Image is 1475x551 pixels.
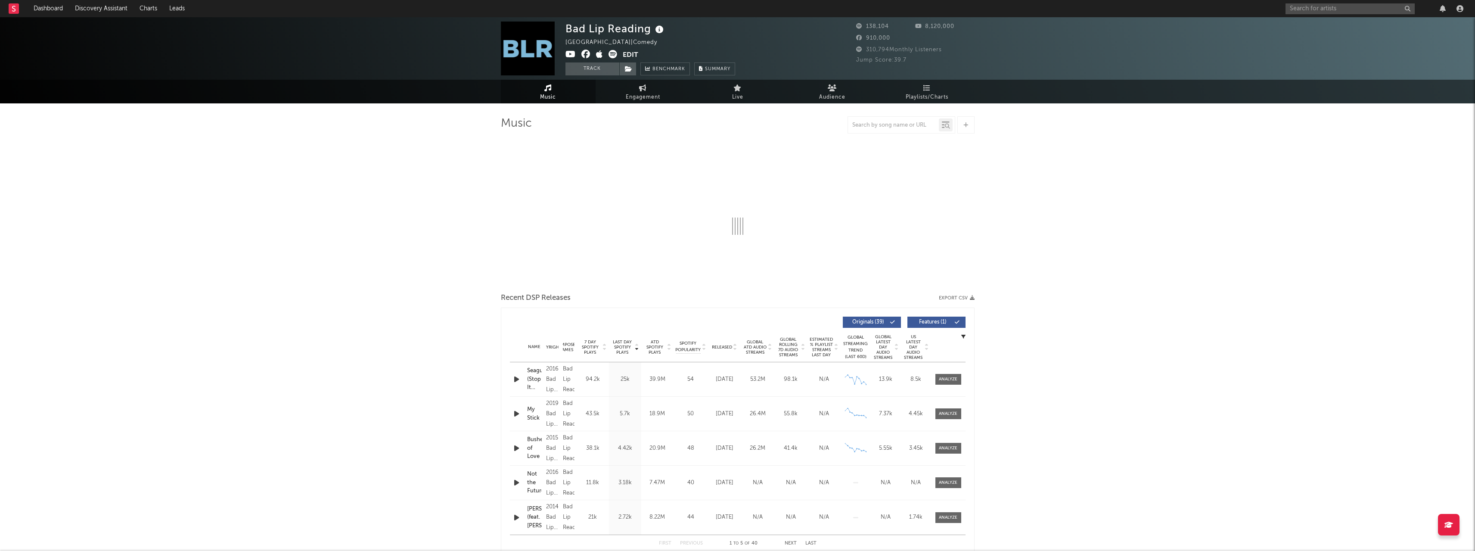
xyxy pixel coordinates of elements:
div: N/A [903,479,929,487]
div: 94.2k [579,375,607,384]
span: 7 Day Spotify Plays [579,339,602,355]
span: Global Latest Day Audio Streams [873,334,894,360]
div: 13.9k [873,375,899,384]
div: 55.8k [776,410,805,418]
span: Music [540,92,556,103]
div: 2.72k [611,513,639,522]
div: 25k [611,375,639,384]
div: N/A [810,513,838,522]
div: 11.8k [579,479,607,487]
span: Global Rolling 7D Audio Streams [776,337,800,358]
input: Search for artists [1286,3,1415,14]
a: [PERSON_NAME] (feat. [PERSON_NAME]) [527,505,542,530]
span: Benchmark [652,64,685,75]
div: 18.9M [643,410,671,418]
div: 1.74k [903,513,929,522]
button: Edit [623,50,638,61]
a: Live [690,80,785,103]
div: 2016 Bad Lip Reading [546,467,559,498]
span: Jump Score: 39.7 [856,57,907,63]
div: Bad Lip Reading [563,502,574,533]
a: Playlists/Charts [880,80,975,103]
div: 3.18k [611,479,639,487]
div: 98.1k [776,375,805,384]
div: 2016 Bad Lip Reading [546,364,559,395]
div: 4.42k [611,444,639,453]
a: Not the Future [527,470,542,495]
div: Bad Lip Reading [563,467,574,498]
div: 54 [676,375,706,384]
span: 910,000 [856,35,890,41]
div: 39.9M [643,375,671,384]
div: Bad Lip Reading [563,433,574,464]
div: 43.5k [579,410,607,418]
button: Export CSV [939,296,975,301]
a: Engagement [596,80,690,103]
div: [DATE] [710,513,739,522]
span: 8,120,000 [915,24,954,29]
a: Seagulls! (Stop It Now) [527,367,542,392]
div: 26.2M [743,444,772,453]
a: Audience [785,80,880,103]
div: [GEOGRAPHIC_DATA] | Comedy [565,37,667,48]
div: 7.47M [643,479,671,487]
span: Spotify Popularity [675,340,701,353]
div: 44 [676,513,706,522]
a: Bushes of Love [527,436,542,461]
div: 40 [676,479,706,487]
div: 20.9M [643,444,671,453]
div: Bad Lip Reading [565,22,666,36]
div: 3.45k [903,444,929,453]
div: [DATE] [710,444,739,453]
div: 53.2M [743,375,772,384]
div: [DATE] [710,479,739,487]
a: Benchmark [640,62,690,75]
span: Recent DSP Releases [501,293,571,303]
div: 4.45k [903,410,929,418]
span: 310,794 Monthly Listeners [856,47,942,53]
div: 41.4k [776,444,805,453]
span: Audience [819,92,845,103]
span: Released [712,345,732,350]
span: of [745,542,750,545]
span: Copyright [537,345,562,350]
div: N/A [776,513,805,522]
div: 2015 Bad Lip Reading [546,433,559,464]
div: N/A [873,513,899,522]
a: Music [501,80,596,103]
div: 1 5 40 [720,539,767,549]
div: N/A [743,479,772,487]
button: Features(1) [907,317,966,328]
div: 7.37k [873,410,899,418]
div: My Stick [527,405,542,422]
div: N/A [810,444,838,453]
span: 138,104 [856,24,889,29]
div: N/A [776,479,805,487]
div: Bad Lip Reading [563,398,574,430]
span: Estimated % Playlist Streams Last Day [810,337,833,358]
button: Originals(39) [843,317,901,328]
div: Name [527,344,542,350]
div: [DATE] [710,375,739,384]
div: 21k [579,513,607,522]
div: N/A [810,479,838,487]
div: N/A [810,410,838,418]
span: Engagement [626,92,660,103]
input: Search by song name or URL [848,122,939,129]
div: Bad Lip Reading [563,364,574,395]
span: ATD Spotify Plays [643,339,666,355]
span: Originals ( 39 ) [848,320,888,325]
div: Global Streaming Trend (Last 60D) [843,334,869,360]
div: 2019 Bad Lip Reading [546,398,559,430]
div: [DATE] [710,410,739,418]
button: Previous [680,541,703,546]
div: N/A [810,375,838,384]
div: 48 [676,444,706,453]
div: 8.22M [643,513,671,522]
button: First [659,541,671,546]
div: 38.1k [579,444,607,453]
